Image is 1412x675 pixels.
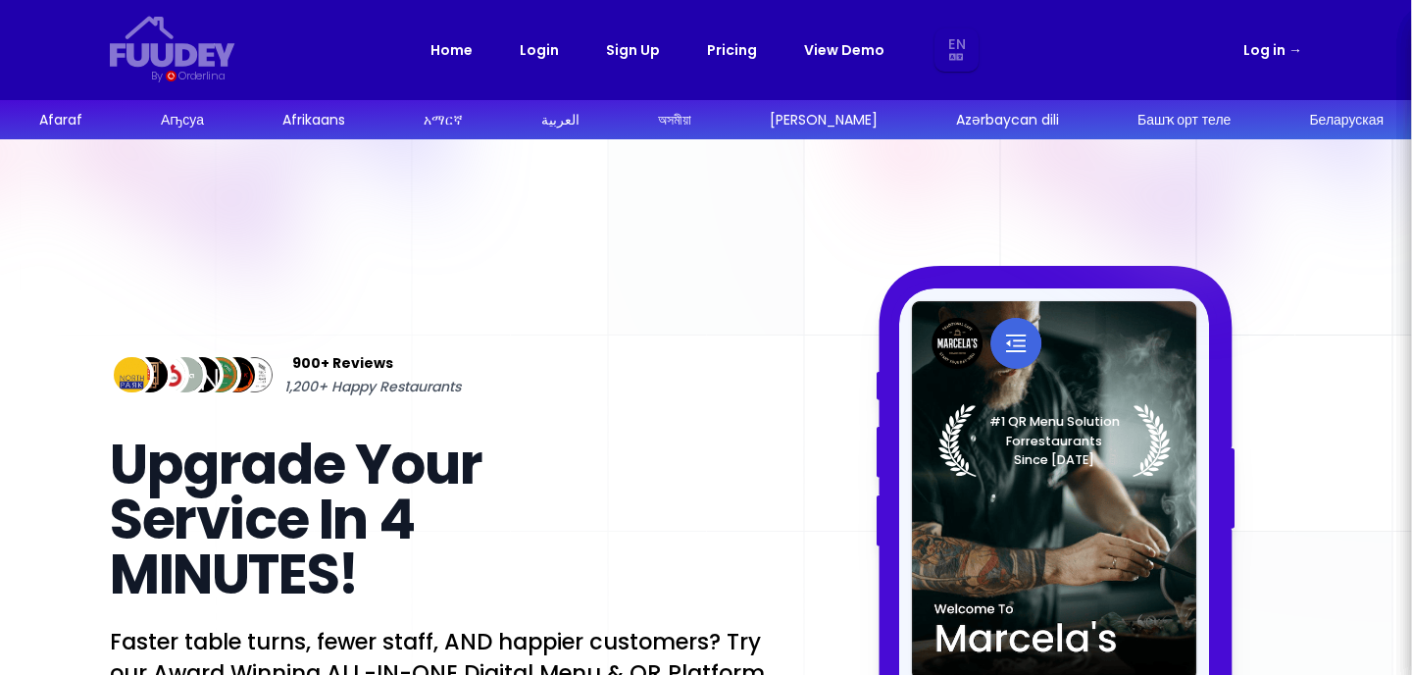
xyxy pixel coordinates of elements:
[178,68,225,84] div: Orderlina
[161,110,204,130] div: Аҧсуа
[232,353,277,397] img: Review Img
[110,426,481,613] span: Upgrade Your Service In 4 MINUTES!
[1309,110,1384,130] div: Беларуская
[1288,40,1302,60] span: →
[804,38,884,62] a: View Demo
[658,110,691,130] div: অসমীয়া
[1243,38,1302,62] a: Log in
[606,38,660,62] a: Sign Up
[292,351,393,375] span: 900+ Reviews
[282,110,345,130] div: Afrikaans
[938,404,1171,477] img: Laurel
[110,353,154,397] img: Review Img
[1137,110,1231,130] div: Башҡорт теле
[216,353,260,397] img: Review Img
[284,375,461,398] span: 1,200+ Happy Restaurants
[541,110,580,130] div: العربية
[163,353,207,397] img: Review Img
[39,110,82,130] div: Afaraf
[110,16,235,68] svg: {/* Added fill="currentColor" here */} {/* This rectangle defines the background. Its explicit fi...
[430,38,473,62] a: Home
[424,110,463,130] div: አማርኛ
[520,38,559,62] a: Login
[145,353,189,397] img: Review Img
[151,68,162,84] div: By
[127,353,172,397] img: Review Img
[707,38,757,62] a: Pricing
[770,110,878,130] div: [PERSON_NAME]
[198,353,242,397] img: Review Img
[956,110,1059,130] div: Azərbaycan dili
[180,353,225,397] img: Review Img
